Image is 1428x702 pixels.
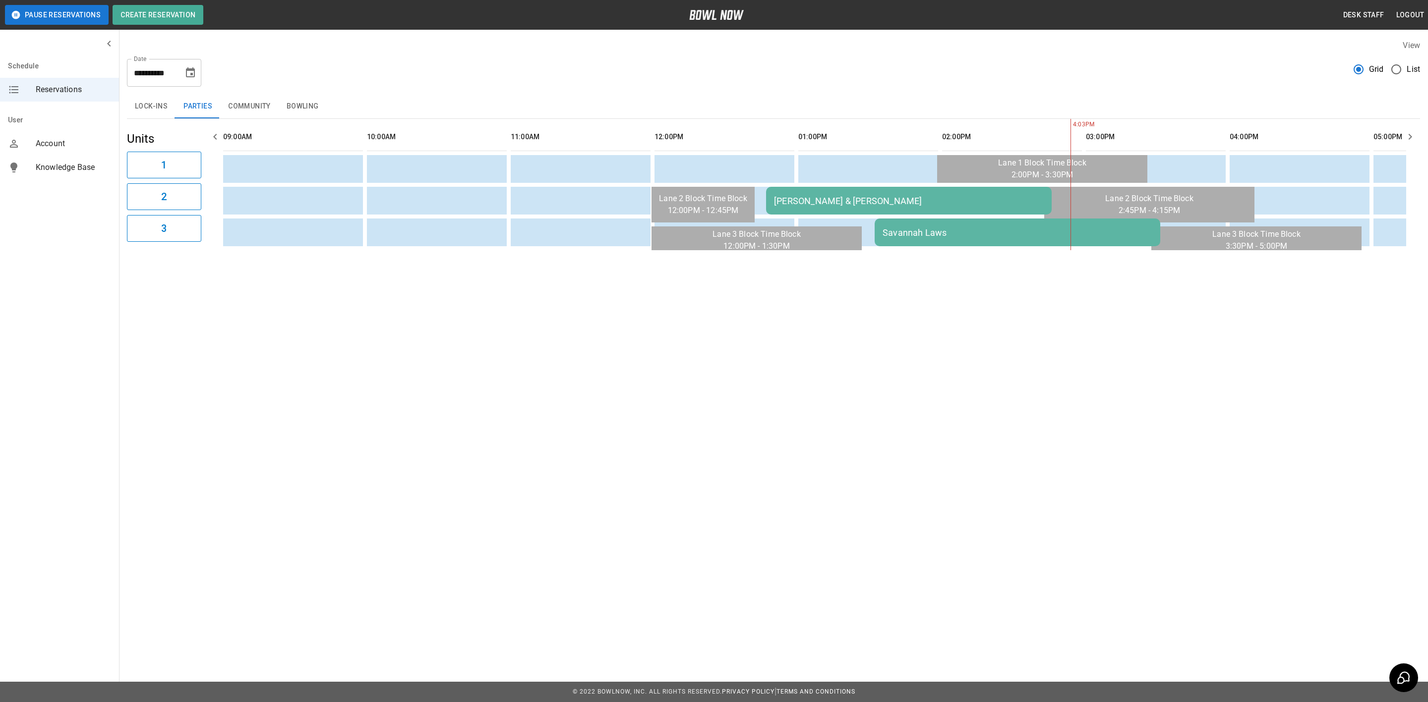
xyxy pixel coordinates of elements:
button: Pause Reservations [5,5,109,25]
h6: 2 [161,189,167,205]
th: 12:00PM [654,123,794,151]
h5: Units [127,131,201,147]
h6: 1 [161,157,167,173]
button: Lock-ins [127,95,176,118]
span: Reservations [36,84,111,96]
button: Choose date, selected date is Nov 15, 2025 [180,63,200,83]
button: 2 [127,183,201,210]
button: 1 [127,152,201,178]
span: © 2022 BowlNow, Inc. All Rights Reserved. [573,688,722,695]
div: [PERSON_NAME] & [PERSON_NAME] [774,196,1044,206]
span: Account [36,138,111,150]
button: 3 [127,215,201,242]
label: View [1403,41,1420,50]
button: Logout [1392,6,1428,24]
span: Grid [1369,63,1384,75]
h6: 3 [161,220,167,236]
th: 09:00AM [223,123,363,151]
button: Bowling [279,95,327,118]
div: Savannah Laws [883,227,1152,238]
span: Knowledge Base [36,162,111,173]
a: Privacy Policy [722,688,774,695]
span: List [1407,63,1420,75]
th: 11:00AM [511,123,651,151]
span: 4:03PM [1071,120,1073,130]
button: Community [220,95,279,118]
div: inventory tabs [127,95,1420,118]
a: Terms and Conditions [776,688,855,695]
img: logo [689,10,744,20]
button: Create Reservation [113,5,203,25]
th: 10:00AM [367,123,507,151]
button: Desk Staff [1339,6,1388,24]
button: Parties [176,95,220,118]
